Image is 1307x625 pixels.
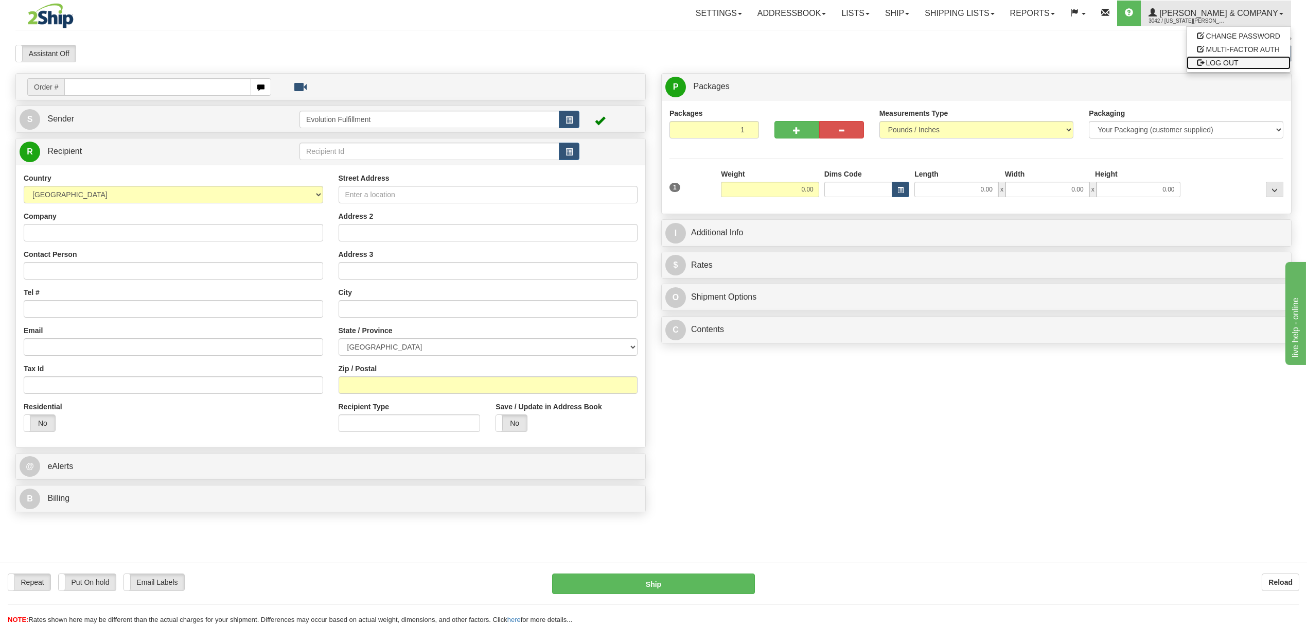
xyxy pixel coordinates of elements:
span: NOTE: [8,616,28,623]
label: Packages [669,108,703,118]
label: Put On hold [59,574,116,591]
label: Street Address [339,173,390,183]
label: Repeat [8,574,50,591]
span: Packages [693,82,729,91]
a: Reports [1002,1,1063,26]
a: here [507,616,521,623]
span: x [998,182,1005,197]
a: Lists [834,1,877,26]
button: Reload [1262,574,1299,591]
label: Dims Code [824,169,862,179]
span: MULTI-FACTOR AUTH [1206,45,1280,54]
span: I [665,223,686,244]
a: CHANGE PASSWORD [1187,29,1291,43]
a: @ eAlerts [20,456,642,477]
a: IAdditional Info [665,222,1287,244]
a: Shipping lists [917,1,1002,26]
span: CHANGE PASSWORD [1206,32,1280,40]
label: Save / Update in Address Book [496,402,602,412]
label: Address 3 [339,249,374,259]
a: LOG OUT [1187,56,1291,70]
span: O [665,287,686,308]
span: B [20,489,40,509]
label: Email [24,325,43,336]
label: No [496,415,527,431]
div: Support: 1 - 855 - 55 - 2SHIP [15,36,1292,44]
label: Zip / Postal [339,363,377,374]
iframe: chat widget [1283,260,1306,365]
span: Billing [47,494,69,502]
input: Enter a location [339,186,638,203]
span: P [665,77,686,97]
label: Height [1095,169,1118,179]
label: No [24,415,55,431]
label: Tel # [24,287,40,298]
a: Settings [688,1,750,26]
span: Order # [27,78,64,96]
label: Measurements Type [879,108,948,118]
span: $ [665,255,686,275]
span: S [20,109,40,130]
label: Country [24,173,51,183]
button: Ship [552,574,754,594]
b: Reload [1268,578,1293,586]
a: MULTI-FACTOR AUTH [1187,43,1291,56]
label: Weight [721,169,745,179]
span: R [20,142,40,162]
label: City [339,287,352,298]
span: eAlerts [47,462,73,471]
a: [PERSON_NAME] & Company 3042 / [US_STATE][PERSON_NAME] [1141,1,1291,26]
label: Packaging [1089,108,1125,118]
a: R Recipient [20,141,269,162]
span: C [665,320,686,340]
a: S Sender [20,109,299,130]
span: 3042 / [US_STATE][PERSON_NAME] [1149,16,1226,26]
input: Sender Id [299,111,559,128]
label: Recipient Type [339,402,390,412]
a: OShipment Options [665,287,1287,308]
div: live help - online [8,6,95,19]
label: Email Labels [124,574,184,591]
span: Recipient [47,147,82,155]
a: Addressbook [750,1,834,26]
a: $Rates [665,255,1287,276]
label: State / Province [339,325,393,336]
span: Sender [47,114,74,123]
a: P Packages [665,76,1287,97]
span: LOG OUT [1206,59,1239,67]
label: Length [914,169,939,179]
label: Contact Person [24,249,77,259]
a: B Billing [20,488,642,509]
label: Address 2 [339,211,374,221]
span: @ [20,456,40,477]
label: Company [24,211,57,221]
label: Tax Id [24,363,44,374]
label: Width [1005,169,1025,179]
input: Recipient Id [299,143,559,160]
span: [PERSON_NAME] & Company [1157,9,1278,18]
a: CContents [665,319,1287,340]
img: logo3042.jpg [15,3,86,29]
div: ... [1266,182,1283,197]
span: x [1089,182,1097,197]
a: Ship [877,1,917,26]
span: 1 [669,183,680,192]
label: Residential [24,402,62,412]
label: Assistant Off [16,45,76,62]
